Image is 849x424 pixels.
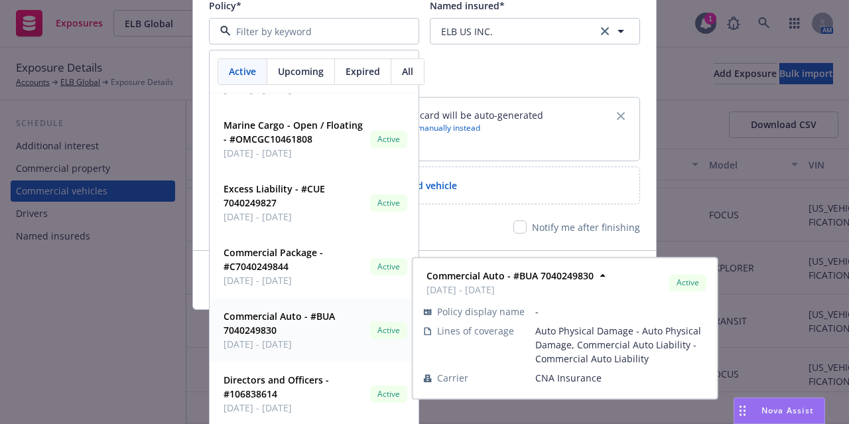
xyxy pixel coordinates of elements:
a: clear selection [597,23,613,39]
a: remove [613,108,629,124]
button: Nova Assist [734,397,825,424]
span: Active [375,133,402,145]
div: Drag to move [734,398,751,423]
span: [DATE] - [DATE] [224,210,365,224]
strong: Commercial Auto - #BUA 7040249830 [224,310,335,336]
span: Active [229,64,256,78]
strong: Marine Cargo - Open / Floating - #OMCGC10461808 [224,119,363,145]
p: Notify me after finishing [532,220,640,234]
span: Nova Assist [761,405,814,416]
span: The ID card will be auto-generated [389,108,543,122]
span: Add vehicle [405,178,457,192]
span: [DATE] - [DATE] [224,337,365,351]
span: [DATE] - [DATE] [224,146,365,160]
span: Upload manually instead [389,122,543,133]
span: Policy display name [437,305,525,318]
span: Active [375,197,402,209]
div: Add vehicle [209,167,640,204]
span: Carrier [437,371,468,385]
strong: Excess Liability - #CUE 7040249827 [224,182,325,209]
span: Active [375,261,402,273]
span: Auto Physical Damage - Auto Physical Damage, Commercial Auto Liability - Commercial Auto Liability [535,324,706,366]
span: Active [375,324,402,336]
span: Expired [346,64,380,78]
span: All [402,64,413,78]
span: Upcoming [278,64,324,78]
span: CNA Insurance [535,371,706,385]
strong: Commercial Auto - #BUA 7040249830 [426,269,594,282]
span: [DATE] - [DATE] [224,401,365,415]
span: ELB US INC. [441,25,493,38]
span: Lines of coverage [437,324,514,338]
span: [DATE] - [DATE] [224,273,365,287]
span: Active [375,388,402,400]
span: Active [675,277,701,289]
strong: Directors and Officers - #106838614 [224,374,329,400]
span: - [535,305,706,318]
strong: Commercial Package - #C7040249844 [224,246,323,273]
input: Filter by keyword [231,25,392,38]
button: ELB US INC.clear selection [430,18,640,44]
span: [DATE] - [DATE] [426,283,594,297]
